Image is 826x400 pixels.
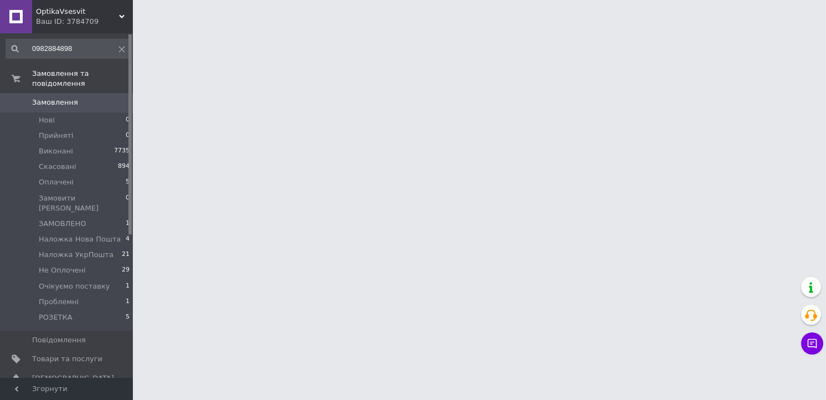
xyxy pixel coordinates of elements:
[39,177,74,187] span: Оплачені
[39,162,76,172] span: Скасовані
[126,219,130,229] span: 1
[39,297,79,307] span: Проблемні
[39,250,113,260] span: Наложка УкрПошта
[32,335,86,345] span: Повідомлення
[39,219,86,229] span: ЗАМОВЛЕНО
[126,234,130,244] span: 4
[39,131,73,141] span: Прийняті
[39,281,110,291] span: Очікуємо поставку
[126,131,130,141] span: 0
[126,115,130,125] span: 0
[36,17,133,27] div: Ваш ID: 3784709
[39,115,55,125] span: Нові
[122,265,130,275] span: 29
[126,193,130,213] span: 0
[36,7,119,17] span: OptikaVsesvit
[32,98,78,107] span: Замовлення
[126,281,130,291] span: 1
[39,193,126,213] span: Замовити [PERSON_NAME]
[118,162,130,172] span: 894
[32,354,102,364] span: Товари та послуги
[801,332,823,355] button: Чат з покупцем
[126,297,130,307] span: 1
[126,177,130,187] span: 5
[126,312,130,322] span: 5
[39,146,73,156] span: Виконані
[39,234,121,244] span: Наложка Нова Пошта
[32,373,114,383] span: [DEMOGRAPHIC_DATA]
[32,69,133,89] span: Замовлення та повідомлення
[39,312,73,322] span: РОЗЕТКА
[39,265,86,275] span: Не Оплочені
[6,39,131,59] input: Пошук
[114,146,130,156] span: 7735
[122,250,130,260] span: 21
